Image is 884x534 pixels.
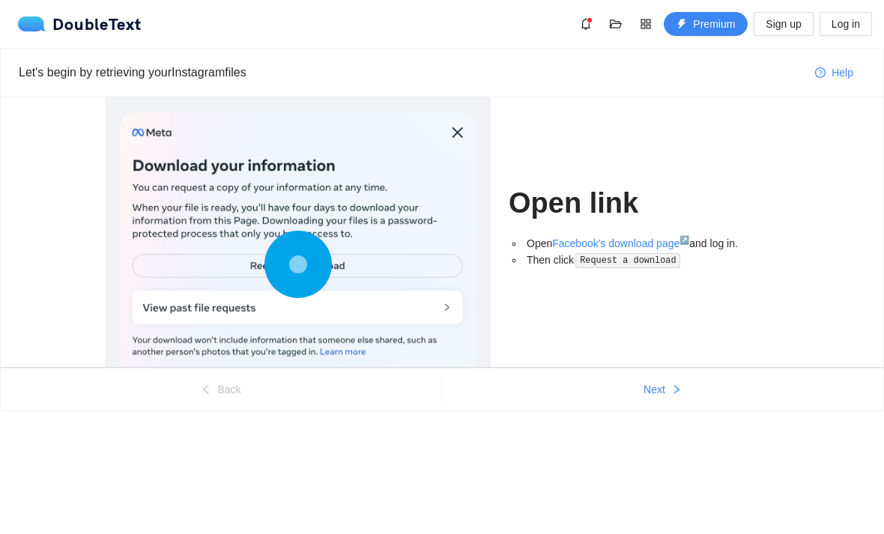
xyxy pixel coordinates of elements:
a: logoDoubleText [18,16,142,31]
span: bell [575,18,597,30]
a: Facebook's download page↗ [552,237,689,249]
span: Sign up [766,16,801,32]
div: Let's begin by retrieving your Instagram files [19,63,803,82]
sup: ↗ [679,235,689,244]
span: Help [832,64,853,81]
button: bell [574,12,598,36]
li: Then click [524,252,779,269]
span: question-circle [815,67,826,79]
button: leftBack [1,377,441,401]
span: Log in [832,16,860,32]
button: Log in [820,12,872,36]
span: appstore [635,18,657,30]
button: appstore [634,12,658,36]
button: thunderboltPremium [664,12,748,36]
button: Nextright [442,377,883,401]
span: Next [644,381,665,398]
img: logo [18,16,52,31]
span: folder-open [605,18,627,30]
div: DoubleText [18,16,142,31]
button: folder-open [604,12,628,36]
code: Request a download [575,253,680,268]
button: Sign up [754,12,813,36]
span: Premium [693,16,735,32]
li: Open and log in. [524,235,779,252]
span: right [671,384,682,396]
button: question-circleHelp [803,61,865,85]
span: thunderbolt [676,19,687,31]
h1: Open link [509,186,779,221]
